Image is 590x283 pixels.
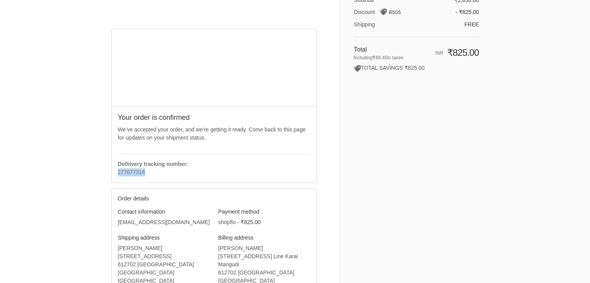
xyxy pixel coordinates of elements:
span: Including in taxes [354,54,426,61]
span: TOTAL SAVINGS [354,65,403,71]
h3: Shipping address [118,234,210,241]
h3: Payment method [218,208,310,215]
h3: Billing address [218,234,310,241]
p: We’ve accepted your order, and we’re getting it ready. Come back to this page for updates on your... [118,126,311,142]
span: B5G5 [389,10,401,15]
span: Free [464,21,479,28]
span: - ₹825.00 [237,219,261,225]
span: INR [435,50,443,56]
span: Shipping [354,21,375,28]
bdo: [EMAIL_ADDRESS][DOMAIN_NAME] [118,219,210,225]
h2: Your order is confirmed [118,113,311,122]
span: ₹88.40 [372,55,387,60]
span: Total [354,46,367,53]
span: ₹825.00 [447,47,479,58]
span: Discount [354,9,375,15]
iframe: Google map displaying pin point of shipping address: Kumbakonam, Tamil Nadu [112,29,317,107]
a: 277077318 [118,169,145,175]
h2: Order details [118,195,214,202]
h3: Contact information [118,208,210,215]
span: - ₹825.00 [455,9,479,15]
span: ₹825.00 [404,65,424,71]
strong: Delhivery tracking number: [118,161,188,167]
span: shopflo [218,219,235,225]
